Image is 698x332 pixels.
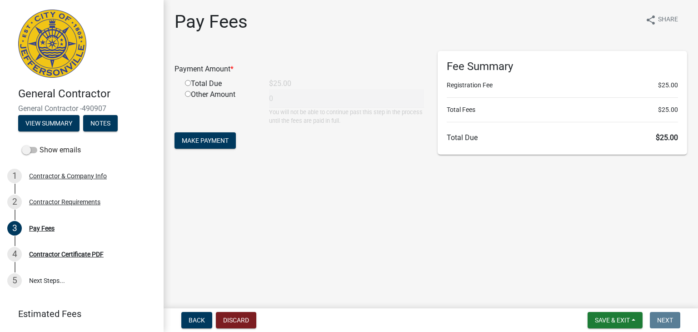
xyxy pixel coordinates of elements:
[168,64,431,75] div: Payment Amount
[22,145,81,156] label: Show emails
[638,11,685,29] button: shareShare
[447,105,678,115] li: Total Fees
[7,273,22,288] div: 5
[174,11,248,33] h1: Pay Fees
[595,317,630,324] span: Save & Exit
[18,104,145,113] span: General Contractor -490907
[178,89,262,125] div: Other Amount
[18,87,156,101] h4: General Contractor
[7,221,22,236] div: 3
[189,317,205,324] span: Back
[18,115,80,131] button: View Summary
[216,312,256,328] button: Discard
[182,137,229,144] span: Make Payment
[588,312,643,328] button: Save & Exit
[658,105,678,115] span: $25.00
[7,305,149,323] a: Estimated Fees
[7,195,22,209] div: 2
[18,10,86,78] img: City of Jeffersonville, Indiana
[29,173,107,179] div: Contractor & Company Info
[657,317,673,324] span: Next
[7,247,22,262] div: 4
[83,120,118,127] wm-modal-confirm: Notes
[29,199,100,205] div: Contractor Requirements
[658,15,678,25] span: Share
[83,115,118,131] button: Notes
[174,132,236,149] button: Make Payment
[178,78,262,89] div: Total Due
[658,80,678,90] span: $25.00
[447,60,678,73] h6: Fee Summary
[181,312,212,328] button: Back
[645,15,656,25] i: share
[29,225,55,231] div: Pay Fees
[447,80,678,90] li: Registration Fee
[656,133,678,142] span: $25.00
[29,251,104,257] div: Contractor Certificate PDF
[7,169,22,183] div: 1
[650,312,680,328] button: Next
[18,120,80,127] wm-modal-confirm: Summary
[447,133,678,142] h6: Total Due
